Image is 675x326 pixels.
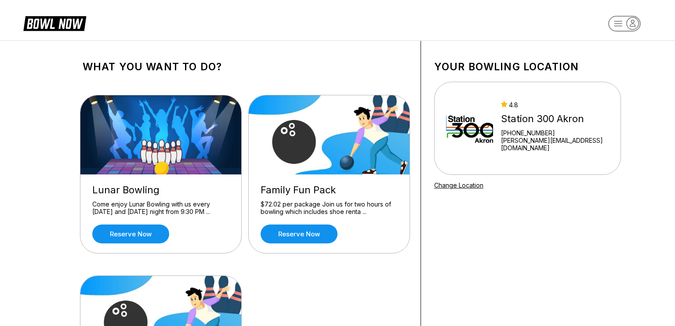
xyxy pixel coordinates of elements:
div: Station 300 Akron [501,113,609,125]
img: Family Fun Pack [249,95,410,174]
img: Station 300 Akron [446,95,493,161]
a: Reserve now [92,225,169,243]
div: $72.02 per package Join us for two hours of bowling which includes shoe renta ... [261,200,398,216]
div: Come enjoy Lunar Bowling with us every [DATE] and [DATE] night from 9:30 PM ... [92,200,229,216]
h1: Your bowling location [434,61,621,73]
div: 4.8 [501,101,609,109]
a: Change Location [434,181,483,189]
a: [PERSON_NAME][EMAIL_ADDRESS][DOMAIN_NAME] [501,137,609,152]
div: Family Fun Pack [261,184,398,196]
h1: What you want to do? [83,61,407,73]
div: [PHONE_NUMBER] [501,129,609,137]
div: Lunar Bowling [92,184,229,196]
a: Reserve now [261,225,337,243]
img: Lunar Bowling [80,95,242,174]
